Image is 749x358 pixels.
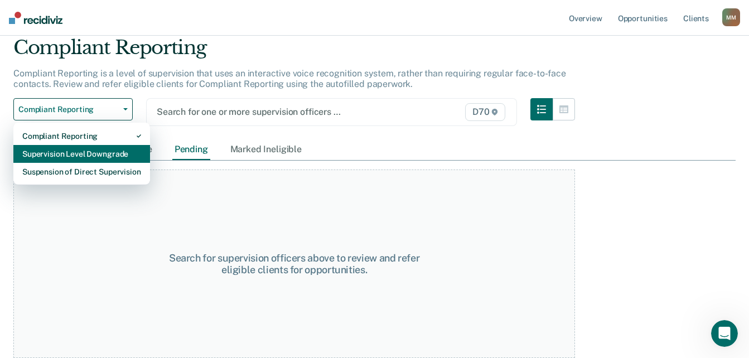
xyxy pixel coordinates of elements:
button: Compliant Reporting [13,98,133,120]
div: Suspension of Direct Supervision [22,163,141,181]
img: Recidiviz [9,12,62,24]
div: Pending [172,139,210,160]
div: M M [722,8,740,26]
div: Compliant Reporting [22,127,141,145]
span: Compliant Reporting [18,105,119,114]
iframe: Intercom live chat [711,320,738,347]
div: Search for supervision officers above to review and refer eligible clients for opportunities. [154,252,434,276]
div: Supervision Level Downgrade [22,145,141,163]
div: Marked Ineligible [228,139,304,160]
span: D70 [465,103,505,121]
p: Compliant Reporting is a level of supervision that uses an interactive voice recognition system, ... [13,68,566,89]
button: MM [722,8,740,26]
div: Compliant Reporting [13,36,575,68]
